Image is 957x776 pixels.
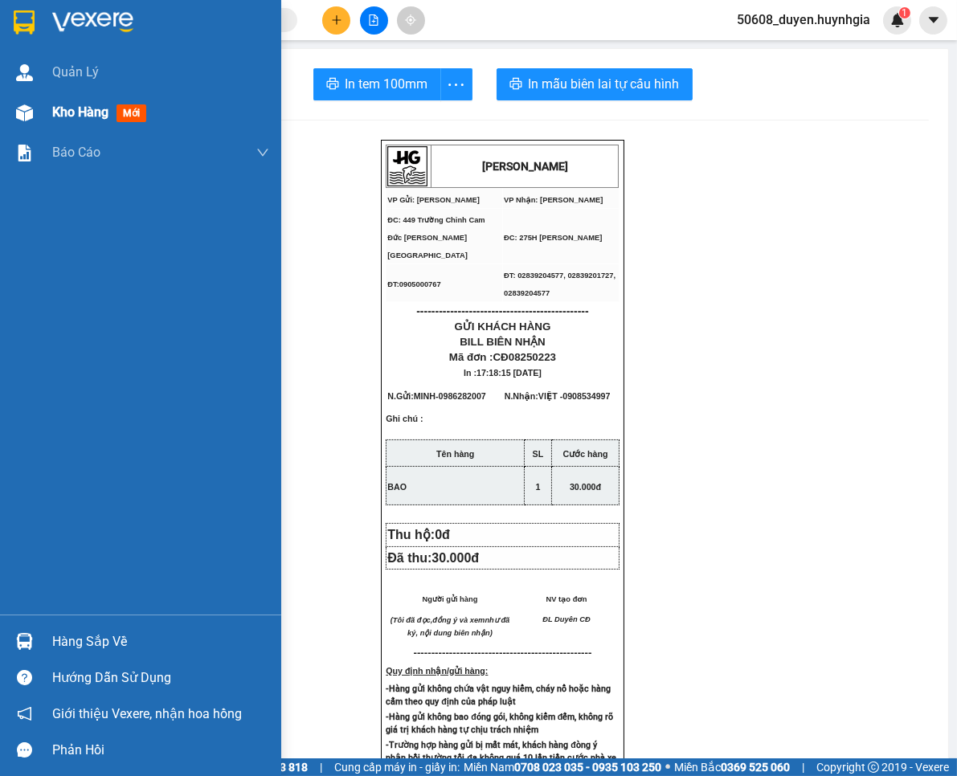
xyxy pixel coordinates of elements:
span: Đã thu: [387,551,479,565]
span: Ghi chú : [386,414,423,436]
span: MINH [414,391,436,401]
strong: -Hàng gửi không chứa vật nguy hiểm, cháy nổ hoặc hàng cấm theo quy định của pháp luật [386,684,611,707]
span: Thu hộ: [387,528,456,541]
span: ---------------------------------------------- [416,304,588,317]
button: printerIn tem 100mm [313,68,441,100]
span: VP Nhận: [PERSON_NAME] [504,196,603,204]
span: ĐC: 449 Trường Chinh Cam Đức [PERSON_NAME][GEOGRAPHIC_DATA] [387,216,485,259]
strong: Quy định nhận/gửi hàng: [386,666,488,676]
span: 0đ [435,528,450,541]
span: message [17,742,32,758]
span: BAO [387,482,407,492]
span: Quản Lý [52,62,99,82]
span: Báo cáo [52,142,100,162]
button: caret-down [919,6,947,35]
span: ĐL Duyên CĐ [542,615,590,623]
strong: -Trường hợp hàng gửi bị mất mát, khách hàng đòng ý nhận bồi thường tối đa không quá 10 lần tiền c... [386,740,616,776]
span: NV tạo đơn [546,595,587,603]
span: | [320,758,322,776]
span: file-add [368,14,379,26]
div: 0986282007 [14,69,142,92]
span: aim [405,14,416,26]
span: VP Gửi: [PERSON_NAME] [387,196,480,204]
span: Gửi: [14,14,39,31]
div: 30.000 [12,101,145,120]
span: 1 [902,7,907,18]
span: VIỆT - [538,391,611,401]
span: In mẫu biên lai tự cấu hình [529,74,680,94]
strong: Cước hàng [563,449,608,459]
img: icon-new-feature [890,13,905,27]
span: Nhận: [153,14,192,31]
div: 0908534997 [153,69,282,92]
img: logo-vxr [14,10,35,35]
em: (Tôi đã đọc,đồng ý và xem [391,616,485,624]
div: [PERSON_NAME] [153,14,282,50]
span: 50608_duyen.huynhgia [724,10,883,30]
span: Mã đơn : [449,351,556,363]
button: plus [322,6,350,35]
span: ĐC: 275H [PERSON_NAME] [504,234,602,242]
span: copyright [868,762,879,773]
strong: 0369 525 060 [721,761,790,774]
span: Người gửi hàng [423,595,478,603]
img: warehouse-icon [16,633,33,650]
span: ĐT:0905000767 [387,280,440,288]
span: ⚪️ [665,764,670,770]
span: In : [464,368,542,378]
img: solution-icon [16,145,33,161]
img: warehouse-icon [16,64,33,81]
span: N.Nhận: [505,391,611,401]
button: more [440,68,472,100]
span: BILL BIÊN NHẬN [460,336,546,348]
div: [PERSON_NAME] [14,14,142,50]
button: file-add [360,6,388,35]
span: printer [326,77,339,92]
span: more [441,75,472,95]
span: 30.000đ [570,482,601,492]
span: N.Gửi: [387,391,486,401]
span: | [802,758,804,776]
span: Cung cấp máy in - giấy in: [334,758,460,776]
strong: SL [533,449,544,459]
span: CĐ08250223 [493,351,557,363]
span: --- [414,647,424,659]
span: Đã thu : [12,103,61,120]
div: VIỆT [153,50,282,69]
span: 0986282007 [439,391,486,401]
span: notification [17,706,32,721]
button: printerIn mẫu biên lai tự cấu hình [497,68,693,100]
strong: 0708 023 035 - 0935 103 250 [514,761,661,774]
div: Phản hồi [52,738,269,762]
strong: -Hàng gửi không bao đóng gói, không kiểm đếm, không rõ giá trị khách hàng tự chịu trách nhiệm [386,712,613,735]
img: warehouse-icon [16,104,33,121]
span: 1 [536,482,541,492]
span: down [256,146,269,159]
span: mới [117,104,146,122]
strong: Tên hàng [436,449,474,459]
span: 17:18:15 [DATE] [476,368,542,378]
span: 30.000đ [431,551,479,565]
sup: 1 [899,7,910,18]
strong: [PERSON_NAME] [482,160,568,173]
span: printer [509,77,522,92]
span: 0908534997 [562,391,610,401]
span: Kho hàng [52,104,108,120]
span: question-circle [17,670,32,685]
span: In tem 100mm [346,74,428,94]
div: Hàng sắp về [52,630,269,654]
span: Giới thiệu Vexere, nhận hoa hồng [52,704,242,724]
span: Miền Nam [464,758,661,776]
img: logo [387,146,427,186]
span: - [436,391,486,401]
span: plus [331,14,342,26]
div: MINH [14,50,142,69]
div: Hướng dẫn sử dụng [52,666,269,690]
button: aim [397,6,425,35]
span: Miền Bắc [674,758,790,776]
span: GỬI KHÁCH HÀNG [455,321,551,333]
span: ĐT: 02839204577, 02839201727, 02839204577 [504,272,616,297]
span: ----------------------------------------------- [424,647,592,659]
span: caret-down [926,13,941,27]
